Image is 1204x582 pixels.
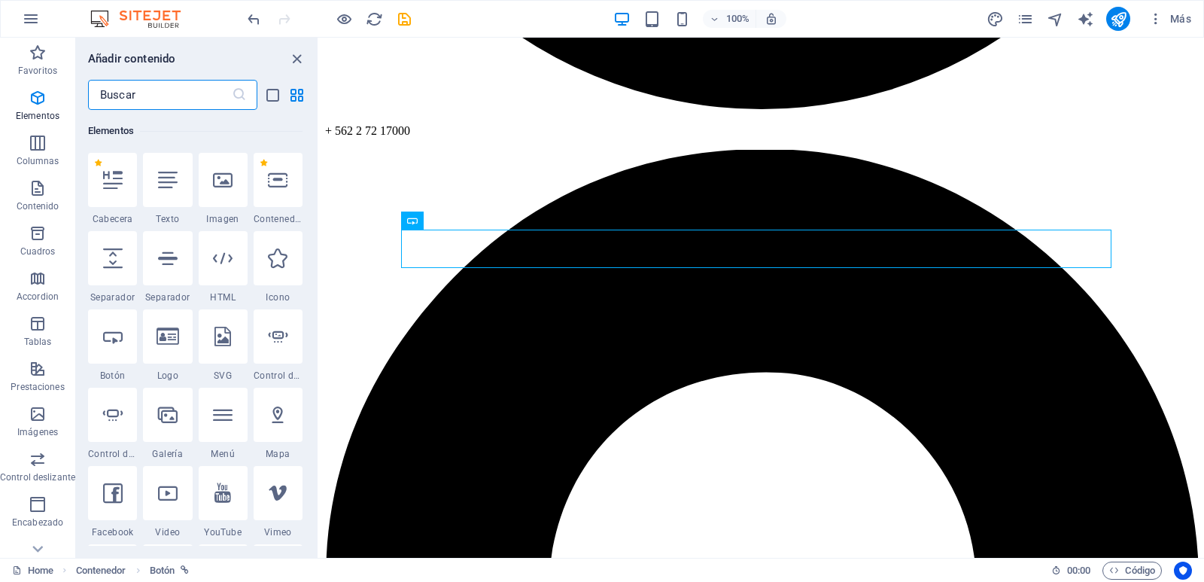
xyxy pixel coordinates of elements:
p: Accordion [17,291,59,303]
p: Encabezado [12,516,63,529]
div: Logo [143,309,192,382]
p: Imágenes [17,426,58,438]
nav: breadcrumb [76,562,190,580]
i: Diseño (Ctrl+Alt+Y) [987,11,1004,28]
i: Publicar [1110,11,1127,28]
p: Contenido [17,200,59,212]
span: Logo [143,370,192,382]
button: Código [1102,562,1162,580]
button: close panel [287,50,306,68]
div: Separador [88,231,137,303]
div: Cabecera [88,153,137,225]
button: 100% [703,10,756,28]
div: Contenedor [254,153,303,225]
span: Eliminar de favoritos [260,159,268,167]
span: Control deslizante de imágenes [254,370,303,382]
span: Separador [143,291,192,303]
button: list-view [263,86,281,104]
i: Deshacer: Cambiar HTML (Ctrl+Z) [245,11,263,28]
div: YouTube [199,466,248,538]
div: Botón [88,309,137,382]
div: Control deslizante de imágenes [254,309,303,382]
div: Texto [143,153,192,225]
button: Más [1142,7,1197,31]
span: Mapa [254,448,303,460]
span: Texto [143,213,192,225]
div: HTML [199,231,248,303]
span: Haz clic para seleccionar y doble clic para editar [150,562,175,580]
h6: 100% [725,10,749,28]
i: Volver a cargar página [366,11,383,28]
span: SVG [199,370,248,382]
p: Elementos [16,110,59,122]
div: Mapa [254,388,303,460]
div: Icono [254,231,303,303]
span: Contenedor [254,213,303,225]
i: Páginas (Ctrl+Alt+S) [1017,11,1034,28]
h6: Añadir contenido [88,50,175,68]
div: Control deslizante [88,388,137,460]
span: Menú [199,448,248,460]
p: Cuadros [20,245,56,257]
i: Este elemento está vinculado [181,566,189,574]
span: + 562 2 72 17000 [6,87,91,99]
span: 00 00 [1067,562,1090,580]
span: Más [1148,11,1191,26]
p: Tablas [24,336,52,348]
span: Haz clic para seleccionar y doble clic para editar [76,562,126,580]
span: Facebook [88,526,137,538]
span: Galería [143,448,192,460]
span: HTML [199,291,248,303]
button: reload [365,10,383,28]
span: Cabecera [88,213,137,225]
button: Haz clic para salir del modo de previsualización y seguir editando [335,10,353,28]
i: Navegador [1047,11,1064,28]
input: Buscar [88,80,232,110]
button: pages [1016,10,1034,28]
button: publish [1106,7,1130,31]
span: Video [143,526,192,538]
span: Eliminar de favoritos [94,159,102,167]
img: Editor Logo [87,10,199,28]
span: Control deslizante [88,448,137,460]
button: undo [245,10,263,28]
span: Código [1109,562,1155,580]
p: Columnas [17,155,59,167]
span: : [1078,565,1080,576]
a: Haz clic para cancelar la selección y doble clic para abrir páginas [12,562,53,580]
button: save [395,10,413,28]
div: SVG [199,309,248,382]
p: Prestaciones [11,381,64,393]
span: Imagen [199,213,248,225]
div: Menú [199,388,248,460]
div: Video [143,466,192,538]
i: Guardar (Ctrl+S) [396,11,413,28]
h6: Tiempo de la sesión [1051,562,1091,580]
p: Favoritos [18,65,57,77]
button: navigator [1046,10,1064,28]
span: YouTube [199,526,248,538]
span: Icono [254,291,303,303]
span: Separador [88,291,137,303]
span: Vimeo [254,526,303,538]
div: Facebook [88,466,137,538]
span: Botón [88,370,137,382]
button: text_generator [1076,10,1094,28]
div: Galería [143,388,192,460]
h6: Elementos [88,122,303,140]
i: Al redimensionar, ajustar el nivel de zoom automáticamente para ajustarse al dispositivo elegido. [765,12,778,26]
button: grid-view [287,86,306,104]
i: AI Writer [1077,11,1094,28]
button: design [986,10,1004,28]
button: Usercentrics [1174,562,1192,580]
div: Separador [143,231,192,303]
div: Vimeo [254,466,303,538]
div: Imagen [199,153,248,225]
